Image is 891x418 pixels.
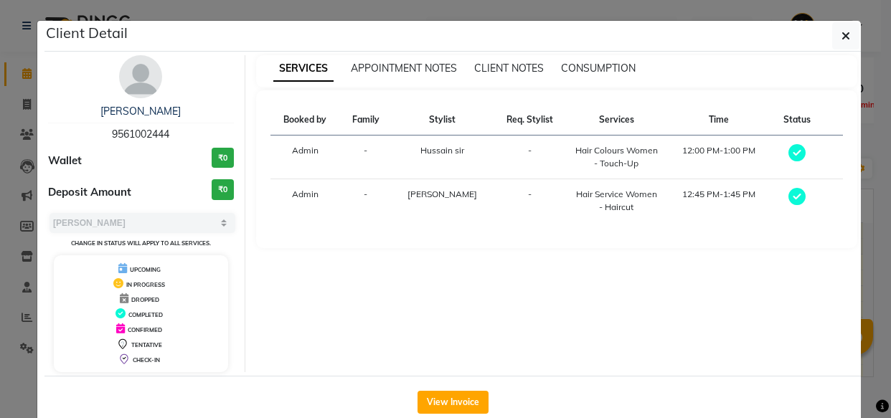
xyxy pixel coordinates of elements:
[575,188,658,214] div: Hair Service Women - Haircut
[666,105,771,136] th: Time
[128,311,163,318] span: COMPLETED
[392,105,492,136] th: Stylist
[131,341,162,348] span: TENTATIVE
[270,179,340,223] td: Admin
[270,105,340,136] th: Booked by
[831,361,877,404] iframe: chat widget
[492,179,566,223] td: -
[351,62,457,75] span: APPOINTMENT NOTES
[474,62,544,75] span: CLIENT NOTES
[561,62,636,75] span: CONSUMPTION
[131,296,159,303] span: DROPPED
[420,145,464,156] span: Hussain sir
[407,189,477,199] span: [PERSON_NAME]
[130,266,161,273] span: UPCOMING
[48,153,82,169] span: Wallet
[71,239,211,247] small: Change in status will apply to all services.
[126,281,165,288] span: IN PROGRESS
[575,144,658,170] div: Hair Colours Women - Touch-Up
[666,136,771,179] td: 12:00 PM-1:00 PM
[567,105,666,136] th: Services
[340,179,392,223] td: -
[492,105,566,136] th: Req. Stylist
[212,148,234,168] h3: ₹0
[771,105,823,136] th: Status
[340,105,392,136] th: Family
[418,391,489,414] button: View Invoice
[270,136,340,179] td: Admin
[340,136,392,179] td: -
[128,326,162,333] span: CONFIRMED
[100,105,181,118] a: [PERSON_NAME]
[273,56,334,82] span: SERVICES
[133,356,160,364] span: CHECK-IN
[212,179,234,200] h3: ₹0
[112,128,169,141] span: 9561002444
[492,136,566,179] td: -
[666,179,771,223] td: 12:45 PM-1:45 PM
[48,184,131,201] span: Deposit Amount
[119,55,162,98] img: avatar
[46,22,128,44] h5: Client Detail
